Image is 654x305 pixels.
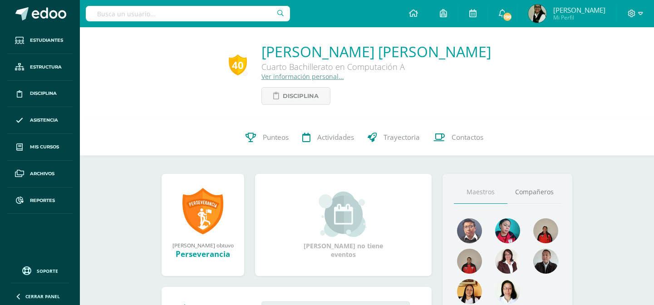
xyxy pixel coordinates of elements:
img: 7439dc799ba188a81a1faa7afdec93a0.png [495,249,520,274]
img: 1c7763f46a97a60cb2d0673d8595e6ce.png [495,218,520,243]
img: event_small.png [319,192,368,237]
div: 40 [229,54,247,75]
span: Punteos [263,133,289,142]
a: Actividades [295,119,361,156]
span: Reportes [30,197,55,204]
span: Disciplina [30,90,57,97]
a: Contactos [427,119,490,156]
span: Contactos [452,133,483,142]
div: [PERSON_NAME] no tiene eventos [298,192,389,259]
div: Perseverancia [171,249,235,259]
img: 177a0cef6189344261906be38084f07c.png [457,249,482,274]
span: 198 [502,12,512,22]
a: Compañeros [507,181,561,204]
a: Punteos [239,119,295,156]
div: Cuarto Bachillerato en Computación A [261,61,491,72]
a: Asistencia [7,107,73,134]
span: Disciplina [283,88,319,104]
a: Disciplina [7,81,73,108]
a: Maestros [454,181,507,204]
a: Estudiantes [7,27,73,54]
span: Estudiantes [30,37,63,44]
span: Mi Perfil [553,14,605,21]
img: 2641568233371aec4da1e5ad82614674.png [528,5,546,23]
span: Asistencia [30,117,58,124]
img: bf3cc4379d1deeebe871fe3ba6f72a08.png [457,218,482,243]
span: Estructura [30,64,62,71]
span: Mis cursos [30,143,59,151]
img: 0d3619d765a73a478c6d916ef7d79d35.png [533,249,558,274]
a: Reportes [7,187,73,214]
a: Mis cursos [7,134,73,161]
span: Archivos [30,170,54,177]
a: Trayectoria [361,119,427,156]
img: 46f6fa15264c5e69646c4d280a212a31.png [457,279,482,304]
img: 210e15fe5aec93a35c2ff202ea992515.png [495,279,520,304]
span: [PERSON_NAME] [553,5,605,15]
div: [PERSON_NAME] obtuvo [171,241,235,249]
img: 4cadd866b9674bb26779ba88b494ab1f.png [533,218,558,243]
input: Busca un usuario... [86,6,290,21]
span: Soporte [37,268,58,274]
a: [PERSON_NAME] [PERSON_NAME] [261,42,491,61]
a: Archivos [7,161,73,187]
span: Trayectoria [384,133,420,142]
a: Estructura [7,54,73,81]
a: Soporte [11,264,69,276]
span: Cerrar panel [25,293,60,300]
span: Actividades [317,133,354,142]
a: Ver información personal... [261,72,344,81]
a: Disciplina [261,87,330,105]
